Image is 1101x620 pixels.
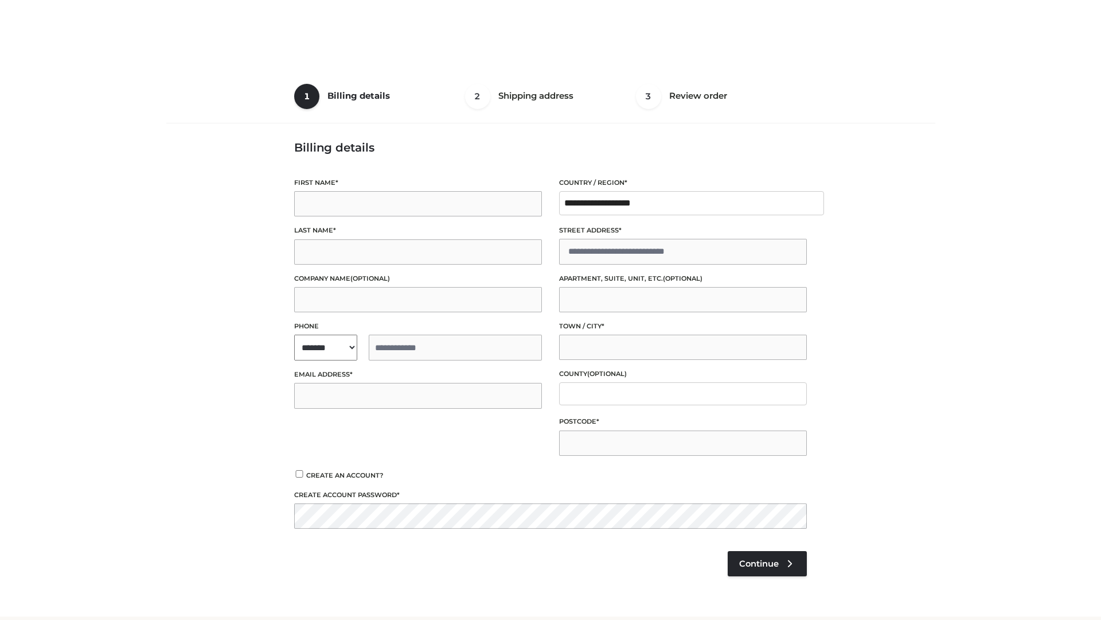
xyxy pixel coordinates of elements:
span: Billing details [327,90,390,101]
label: Postcode [559,416,807,427]
label: Town / City [559,321,807,332]
span: 3 [636,84,661,109]
label: Last name [294,225,542,236]
span: Create an account? [306,471,384,479]
h3: Billing details [294,141,807,154]
span: 2 [465,84,490,109]
span: (optional) [350,274,390,282]
label: County [559,369,807,379]
input: Create an account? [294,470,304,478]
label: Apartment, suite, unit, etc. [559,273,807,284]
span: (optional) [663,274,702,282]
span: Continue [739,559,779,569]
label: First name [294,177,542,188]
label: Country / Region [559,177,807,188]
label: Phone [294,321,542,332]
label: Street address [559,225,807,236]
span: Review order [669,90,727,101]
span: (optional) [587,370,627,378]
label: Email address [294,369,542,380]
span: 1 [294,84,319,109]
span: Shipping address [498,90,573,101]
a: Continue [728,551,807,576]
label: Company name [294,273,542,284]
label: Create account password [294,490,807,501]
